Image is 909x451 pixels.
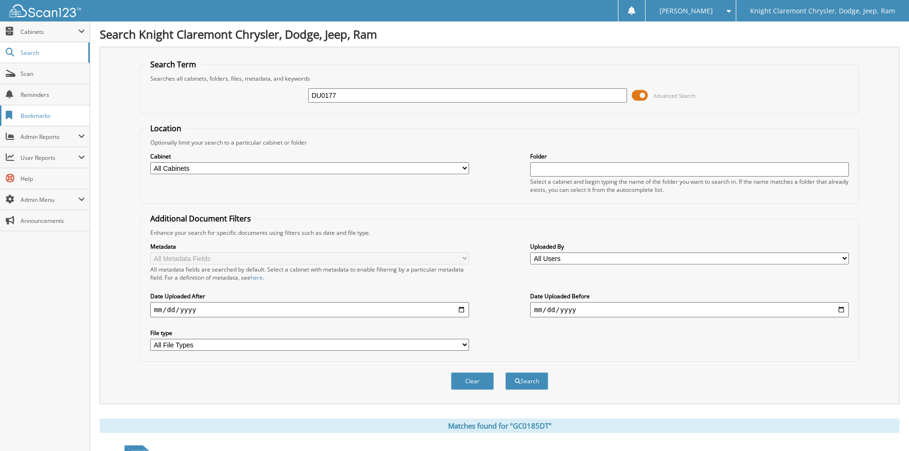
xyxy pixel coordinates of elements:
[530,302,849,317] input: end
[150,242,469,251] label: Metadata
[21,154,78,162] span: User Reports
[21,196,78,204] span: Admin Menu
[659,8,713,14] span: [PERSON_NAME]
[21,91,85,99] span: Reminders
[21,28,78,36] span: Cabinets
[21,112,85,120] span: Bookmarks
[150,302,469,317] input: start
[146,59,201,70] legend: Search Term
[21,133,78,141] span: Admin Reports
[150,329,469,337] label: File type
[150,152,469,160] label: Cabinet
[653,92,696,99] span: Advanced Search
[251,273,263,282] a: here
[146,74,854,83] div: Searches all cabinets, folders, files, metadata, and keywords
[100,26,899,42] h1: Search Knight Claremont Chrysler, Dodge, Jeep, Ram
[505,372,548,390] button: Search
[10,4,81,17] img: scan123-logo-white.svg
[146,123,186,134] legend: Location
[146,213,256,224] legend: Additional Document Filters
[21,175,85,183] span: Help
[451,372,494,390] button: Clear
[750,8,895,14] span: Knight Claremont Chrysler, Dodge, Jeep, Ram
[530,242,849,251] label: Uploaded By
[21,217,85,225] span: Announcements
[150,292,469,300] label: Date Uploaded After
[146,138,854,147] div: Optionally limit your search to a particular cabinet or folder
[100,419,899,433] div: Matches found for "GC0185DT"
[21,49,84,57] span: Search
[150,265,469,282] div: All metadata fields are searched by default. Select a cabinet with metadata to enable filtering b...
[861,405,909,451] iframe: Chat Widget
[530,292,849,300] label: Date Uploaded Before
[530,152,849,160] label: Folder
[530,178,849,194] div: Select a cabinet and begin typing the name of the folder you want to search in. If the name match...
[146,229,854,237] div: Enhance your search for specific documents using filters such as date and file type.
[21,70,85,78] span: Scan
